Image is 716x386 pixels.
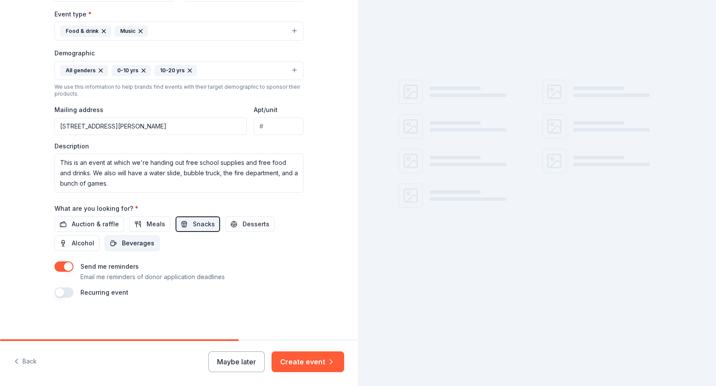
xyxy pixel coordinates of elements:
div: Food & drink [60,26,111,37]
p: Email me reminders of donor application deadlines [80,272,225,282]
button: Snacks [176,216,220,232]
button: Beverages [105,235,160,251]
button: Meals [129,216,170,232]
span: Snacks [193,219,215,229]
label: Apt/unit [254,106,278,114]
span: Beverages [122,238,154,248]
button: All genders0-10 yrs10-20 yrs [54,61,304,80]
button: Maybe later [208,351,265,372]
span: Alcohol [72,238,94,248]
label: Send me reminders [80,263,139,270]
label: Demographic [54,49,95,58]
label: Event type [54,10,92,19]
button: Food & drinkMusic [54,22,304,41]
span: Meals [147,219,165,229]
div: 0-10 yrs [112,65,151,76]
label: Description [54,142,89,151]
span: Auction & raffle [72,219,119,229]
textarea: This is an event at which we're handing out free school supplies and free food and drinks. We als... [54,154,304,193]
span: Desserts [243,219,269,229]
div: We use this information to help brands find events with their target demographic to sponsor their... [54,84,304,97]
button: Auction & raffle [54,216,124,232]
label: Mailing address [54,106,103,114]
input: # [254,118,304,135]
div: Music [115,26,148,37]
input: Enter a US address [54,118,247,135]
label: Recurring event [80,289,128,296]
div: 10-20 yrs [154,65,197,76]
label: What are you looking for? [54,204,138,213]
button: Back [14,353,37,371]
div: All genders [60,65,108,76]
button: Create event [272,351,344,372]
button: Desserts [225,216,275,232]
button: Alcohol [54,235,99,251]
